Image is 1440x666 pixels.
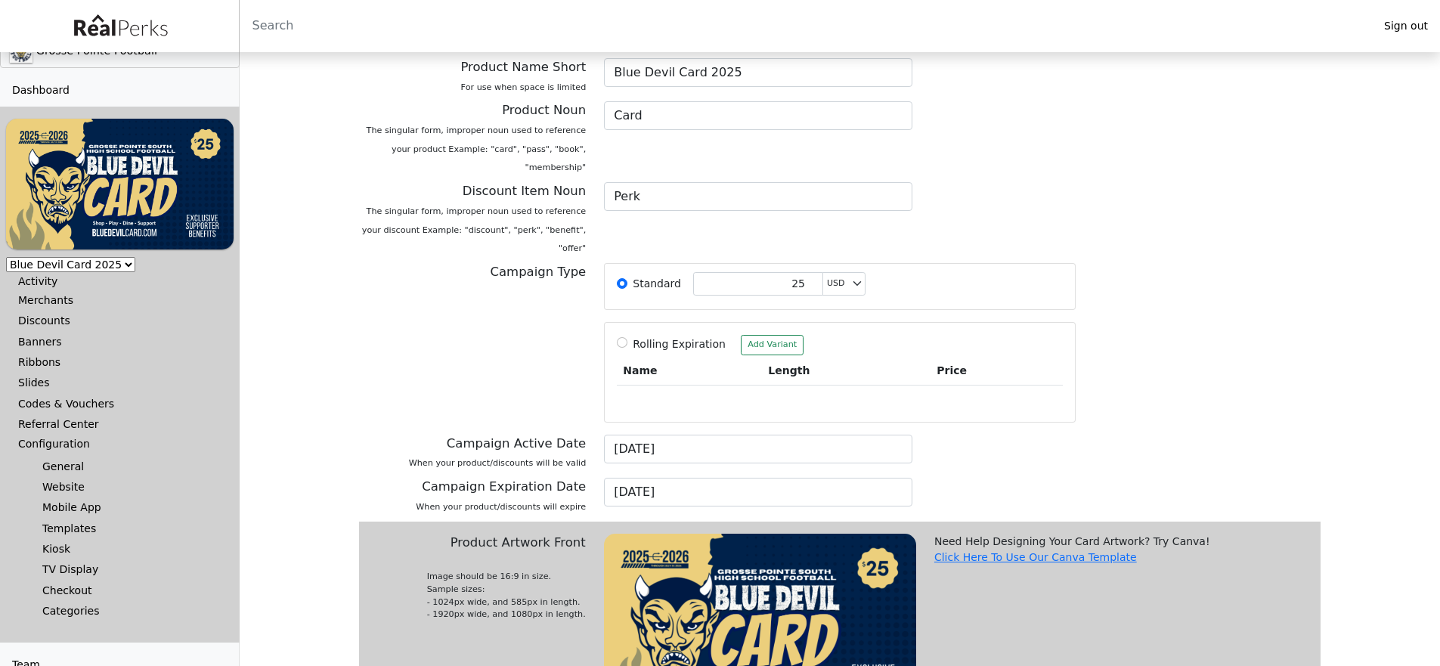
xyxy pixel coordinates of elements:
label: Product Noun [359,101,586,176]
th: Length [762,357,931,386]
img: real_perks_logo-01.svg [66,9,175,43]
th: Price [931,357,1063,386]
span: When your product/discounts will expire [416,502,586,512]
span: For use when space is limited [461,82,587,92]
div: Need Help Designing Your Card Artwork? Try Canva! [934,534,1321,550]
a: Ribbons [6,352,234,373]
a: Merchants [6,290,234,311]
div: Activity [18,275,221,288]
label: Campaign Active Date [409,435,587,472]
a: Referral Center [6,414,234,435]
label: Discount Item Noun [359,182,586,257]
a: Website [30,477,221,497]
select: Standard [822,272,866,296]
label: Rolling Expiration [633,336,726,352]
label: Product Artwork Front [427,534,586,622]
input: Standard [693,272,823,296]
th: Name [617,357,762,386]
a: Templates [30,519,221,539]
a: Checkout [30,581,221,601]
a: General [30,456,221,476]
span: The singular form, improper noun used to reference your discount Example: "discount", "perk", "be... [362,206,586,253]
a: Mobile App [30,497,221,518]
img: WvZzOez5OCqmO91hHZfJL7W2tJ07LbGMjwPPNJwI.png [6,119,234,249]
span: When your product/discounts will be valid [409,458,587,468]
label: Product Name Short [460,58,586,95]
a: Slides [6,373,234,393]
a: Click Here To Use Our Canva Template [934,551,1137,563]
a: Categories [30,601,221,621]
label: Campaign Type [491,263,587,282]
a: TV Display [30,559,221,580]
a: Sign out [1372,16,1440,36]
span: The singular form, improper noun used to reference your product Example: "card", "pass", "book", ... [367,125,587,172]
input: Search [240,8,1372,44]
a: Discounts [6,311,234,331]
label: Standard [633,272,878,296]
a: Kiosk [30,539,221,559]
button: Add Variant [741,335,804,355]
a: Codes & Vouchers [6,394,234,414]
div: Configuration [18,438,221,451]
label: Campaign Expiration Date [416,478,586,515]
div: Image should be 16:9 in size. Sample sizes: - 1024px wide, and 585px in length. - 1920px wide, an... [427,571,586,621]
a: Banners [6,332,234,352]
